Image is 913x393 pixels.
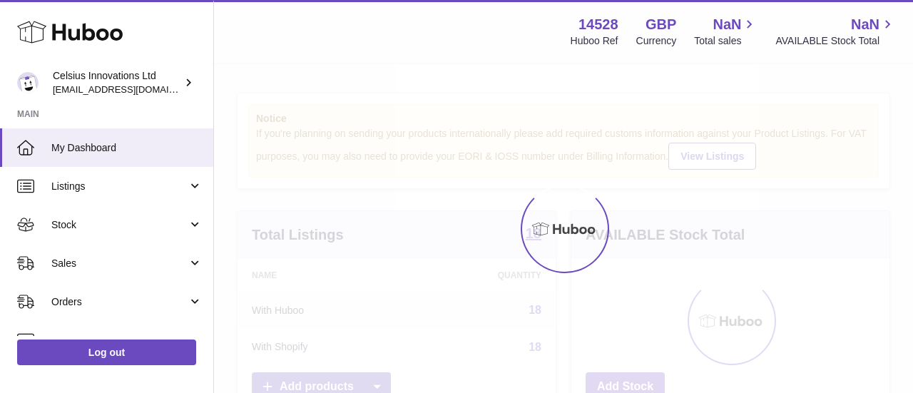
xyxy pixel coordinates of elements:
strong: 14528 [578,15,618,34]
span: NaN [851,15,879,34]
div: Currency [636,34,677,48]
div: Huboo Ref [571,34,618,48]
span: Orders [51,295,188,309]
span: Listings [51,180,188,193]
a: NaN AVAILABLE Stock Total [775,15,896,48]
span: My Dashboard [51,141,203,155]
span: AVAILABLE Stock Total [775,34,896,48]
img: internalAdmin-14528@internal.huboo.com [17,72,39,93]
span: Total sales [694,34,758,48]
span: Sales [51,257,188,270]
span: NaN [713,15,741,34]
div: Celsius Innovations Ltd [53,69,181,96]
span: Stock [51,218,188,232]
strong: GBP [646,15,676,34]
span: [EMAIL_ADDRESS][DOMAIN_NAME] [53,83,210,95]
a: NaN Total sales [694,15,758,48]
a: Log out [17,340,196,365]
span: Usage [51,334,203,347]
